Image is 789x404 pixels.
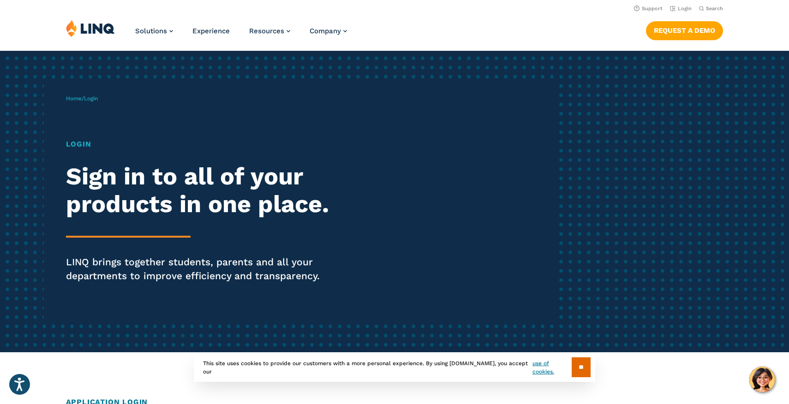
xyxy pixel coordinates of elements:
[634,6,663,12] a: Support
[646,19,723,40] nav: Button Navigation
[66,163,370,218] h2: Sign in to all of your products in one place.
[192,27,230,35] a: Experience
[706,6,723,12] span: Search
[66,255,370,283] p: LINQ brings together students, parents and all your departments to improve efficiency and transpa...
[135,27,173,35] a: Solutions
[66,19,115,37] img: LINQ | K‑12 Software
[310,27,347,35] a: Company
[646,21,723,40] a: Request a Demo
[532,359,572,376] a: use of cookies.
[135,27,167,35] span: Solutions
[749,367,775,392] button: Hello, have a question? Let’s chat.
[66,139,370,150] h1: Login
[84,95,98,102] span: Login
[249,27,290,35] a: Resources
[670,6,692,12] a: Login
[699,5,723,12] button: Open Search Bar
[249,27,284,35] span: Resources
[66,95,98,102] span: /
[66,95,82,102] a: Home
[194,353,595,382] div: This site uses cookies to provide our customers with a more personal experience. By using [DOMAIN...
[310,27,341,35] span: Company
[135,19,347,50] nav: Primary Navigation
